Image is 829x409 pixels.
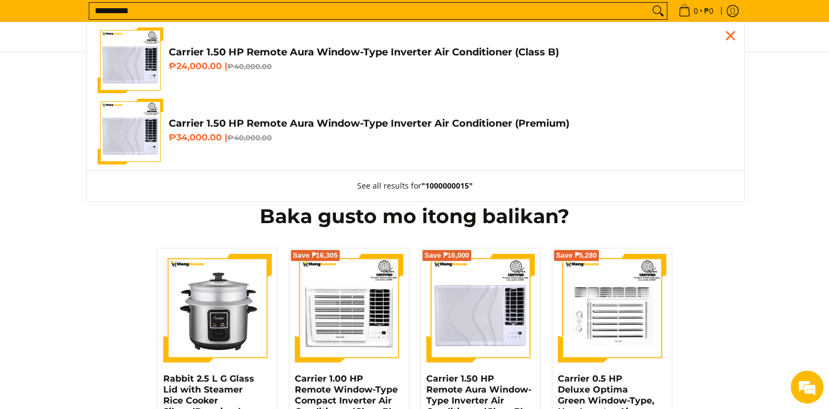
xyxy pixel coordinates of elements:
[227,133,272,142] del: ₱40,000.00
[675,5,717,17] span: •
[98,99,733,164] a: Carrier 1.50 HP Remote Aura Window-Type Inverter Air Conditioner (Premium) Carrier 1.50 HP Remote...
[169,61,733,72] h6: ₱24,000.00 |
[702,7,715,15] span: ₱0
[293,252,338,259] span: Save ₱16,305
[169,117,733,130] h4: Carrier 1.50 HP Remote Aura Window-Type Inverter Air Conditioner (Premium)
[556,252,597,259] span: Save ₱5,280
[227,62,272,71] del: ₱40,000.00
[92,204,738,229] h2: Baka gusto mo itong balikan?
[421,180,473,191] strong: "1000000015"
[426,254,535,362] img: Carrier 1.50 HP Remote Aura Window-Type Inverter Air Conditioner (Class B)
[98,27,733,93] a: Carrier 1.50 HP Remote Aura Window-Type Inverter Air Conditioner (Class B) Carrier 1.50 HP Remote...
[346,171,484,201] button: See all results for"1000000015"
[98,99,163,164] img: Carrier 1.50 HP Remote Aura Window-Type Inverter Air Conditioner (Premium)
[692,7,700,15] span: 0
[169,132,733,143] h6: ₱34,000.00 |
[169,46,733,59] h4: Carrier 1.50 HP Remote Aura Window-Type Inverter Air Conditioner (Class B)
[425,252,470,259] span: Save ₱16,000
[163,254,272,362] img: https://mangkosme.com/products/rabbit-2-5-l-g-glass-lid-with-steamer-rice-cooker-silver-class-a
[98,27,163,93] img: Carrier 1.50 HP Remote Aura Window-Type Inverter Air Conditioner (Class B)
[295,254,403,362] img: Carrier 1.00 HP Remote Window-Type Compact Inverter Air Conditioner (Class B)
[722,27,739,44] div: Close pop up
[558,254,666,362] img: Carrier 0.5 HP Deluxe Optima Green Window-Type, Non-Inverter Air Conditioner (Class B)
[649,3,667,19] button: Search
